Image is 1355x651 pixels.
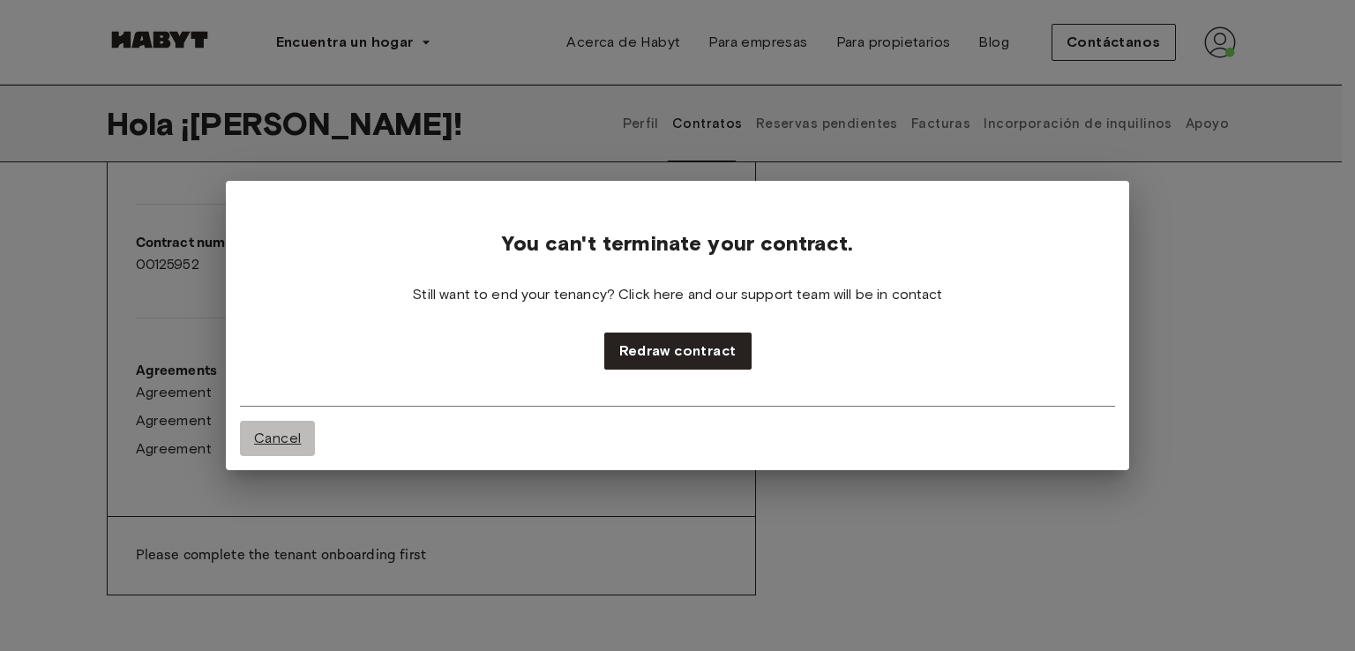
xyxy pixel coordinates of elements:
[604,333,752,370] button: Redraw contract
[501,230,853,257] span: You can't terminate your contract.
[240,421,315,456] button: Cancel
[412,285,942,304] span: Still want to end your tenancy? Click here and our support team will be in contact
[619,340,737,362] span: Redraw contract
[254,428,301,449] span: Cancel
